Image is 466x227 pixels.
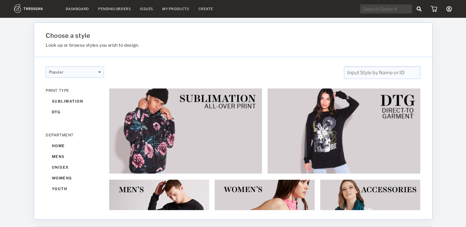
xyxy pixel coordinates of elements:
[46,96,104,107] div: sublimation
[46,140,104,151] div: home
[46,173,104,183] div: womens
[46,209,104,214] div: CATEGORY
[46,151,104,162] div: mens
[162,7,189,11] a: My Products
[140,7,153,11] a: Issues
[198,7,213,11] a: Create
[46,42,357,48] h3: Look up or browse styles you wish to design.
[46,183,104,194] div: youth
[46,88,104,93] div: PRINT TYPE
[431,6,437,12] img: icon_cart.dab5cea1.svg
[46,32,357,39] h1: Choose a style
[46,107,104,117] div: dtg
[360,4,412,14] input: Search Order #
[267,88,421,174] img: 2e253fe2-a06e-4c8d-8f72-5695abdd75b9.jpg
[344,66,420,79] input: Input Style by Name or ID
[46,133,104,137] div: DEPARTMENT
[66,7,89,11] a: Dashboard
[46,162,104,173] div: unisex
[14,4,56,13] img: logo.1c10ca64.svg
[98,7,131,11] a: Pending Orders
[46,66,104,78] div: popular
[109,88,262,174] img: 6ec95eaf-68e2-44b2-82ac-2cbc46e75c33.jpg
